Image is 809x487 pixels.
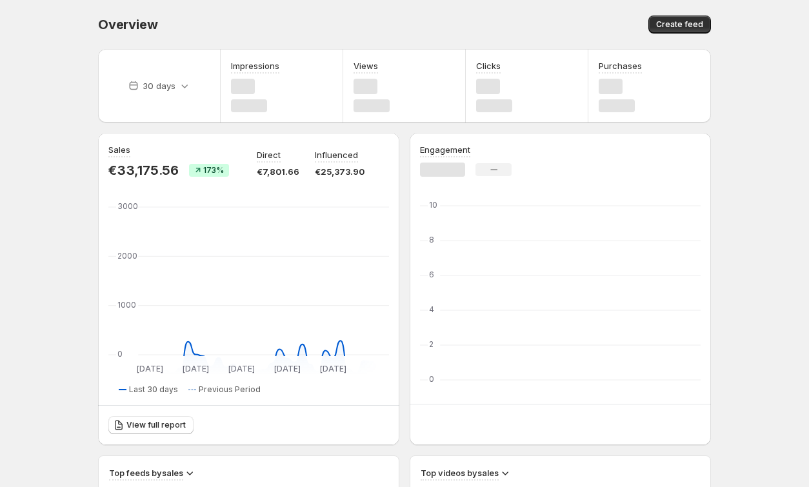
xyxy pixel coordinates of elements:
[117,349,123,359] text: 0
[183,364,209,373] text: [DATE]
[656,19,703,30] span: Create feed
[315,165,365,178] p: €25,373.90
[429,374,434,384] text: 0
[203,165,224,175] span: 173%
[143,79,175,92] p: 30 days
[320,364,346,373] text: [DATE]
[117,201,138,211] text: 3000
[108,163,179,178] p: €33,175.56
[599,59,642,72] h3: Purchases
[429,235,434,244] text: 8
[648,15,711,34] button: Create feed
[420,143,470,156] h3: Engagement
[231,59,279,72] h3: Impressions
[109,466,183,479] h3: Top feeds by sales
[257,165,299,178] p: €7,801.66
[126,420,186,430] span: View full report
[429,304,434,314] text: 4
[354,59,378,72] h3: Views
[98,17,157,32] span: Overview
[199,384,261,395] span: Previous Period
[117,300,136,310] text: 1000
[137,364,163,373] text: [DATE]
[257,148,281,161] p: Direct
[421,466,499,479] h3: Top videos by sales
[315,148,358,161] p: Influenced
[228,364,255,373] text: [DATE]
[429,200,437,210] text: 10
[108,143,130,156] h3: Sales
[429,270,434,279] text: 6
[476,59,501,72] h3: Clicks
[108,416,194,434] a: View full report
[429,339,434,349] text: 2
[274,364,301,373] text: [DATE]
[117,251,137,261] text: 2000
[129,384,178,395] span: Last 30 days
